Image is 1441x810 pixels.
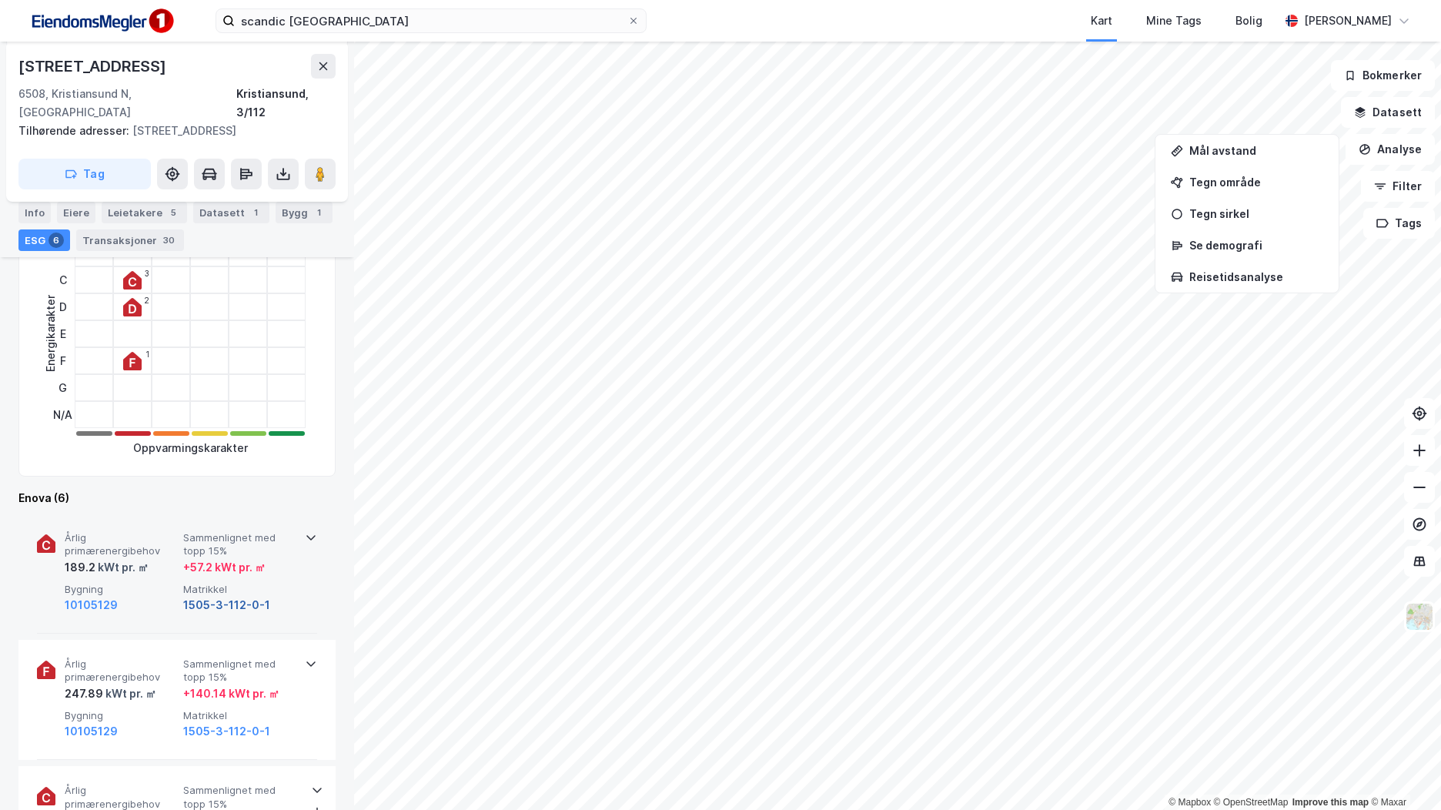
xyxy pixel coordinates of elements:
[1363,208,1435,239] button: Tags
[235,9,627,32] input: Søk på adresse, matrikkel, gårdeiere, leietakere eller personer
[1189,270,1323,283] div: Reisetidsanalyse
[53,293,72,320] div: D
[1235,12,1262,30] div: Bolig
[236,85,336,122] div: Kristiansund, 3/112
[53,347,72,374] div: F
[183,531,296,558] span: Sammenlignet med topp 15%
[103,684,156,703] div: kWt pr. ㎡
[1364,736,1441,810] div: Kontrollprogram for chat
[1189,144,1323,157] div: Mål avstand
[53,266,72,293] div: C
[65,684,156,703] div: 247.89
[144,296,149,305] div: 2
[1361,171,1435,202] button: Filter
[25,4,179,38] img: F4PB6Px+NJ5v8B7XTbfpPpyloAAAAASUVORK5CYII=
[1292,797,1369,808] a: Improve this map
[48,233,64,248] div: 6
[183,583,296,596] span: Matrikkel
[53,320,72,347] div: E
[183,722,270,741] button: 1505-3-112-0-1
[183,596,270,614] button: 1505-3-112-0-1
[65,596,118,614] button: 10105129
[1091,12,1112,30] div: Kart
[76,229,184,251] div: Transaksjoner
[165,205,181,220] div: 5
[65,531,177,558] span: Årlig primærenergibehov
[1189,239,1323,252] div: Se demografi
[183,684,279,703] div: + 140.14 kWt pr. ㎡
[1169,797,1211,808] a: Mapbox
[57,202,95,223] div: Eiere
[1146,12,1202,30] div: Mine Tags
[1364,736,1441,810] iframe: Chat Widget
[311,205,326,220] div: 1
[1341,97,1435,128] button: Datasett
[18,229,70,251] div: ESG
[65,722,118,741] button: 10105129
[18,54,169,79] div: [STREET_ADDRESS]
[248,205,263,220] div: 1
[193,202,269,223] div: Datasett
[133,439,248,457] div: Oppvarmingskarakter
[18,202,51,223] div: Info
[42,295,60,372] div: Energikarakter
[18,489,336,507] div: Enova (6)
[1214,797,1289,808] a: OpenStreetMap
[1304,12,1392,30] div: [PERSON_NAME]
[53,374,72,401] div: G
[18,159,151,189] button: Tag
[276,202,333,223] div: Bygg
[145,350,149,359] div: 1
[183,709,296,722] span: Matrikkel
[145,269,149,278] div: 3
[1346,134,1435,165] button: Analyse
[18,122,323,140] div: [STREET_ADDRESS]
[102,202,187,223] div: Leietakere
[95,558,149,577] div: kWt pr. ㎡
[65,583,177,596] span: Bygning
[1405,602,1434,631] img: Z
[18,124,132,137] span: Tilhørende adresser:
[65,709,177,722] span: Bygning
[65,558,149,577] div: 189.2
[183,658,296,684] span: Sammenlignet med topp 15%
[18,85,236,122] div: 6508, Kristiansund N, [GEOGRAPHIC_DATA]
[1189,176,1323,189] div: Tegn område
[53,401,72,428] div: N/A
[183,558,266,577] div: + 57.2 kWt pr. ㎡
[160,233,178,248] div: 30
[1331,60,1435,91] button: Bokmerker
[1189,207,1323,220] div: Tegn sirkel
[65,658,177,684] span: Årlig primærenergibehov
